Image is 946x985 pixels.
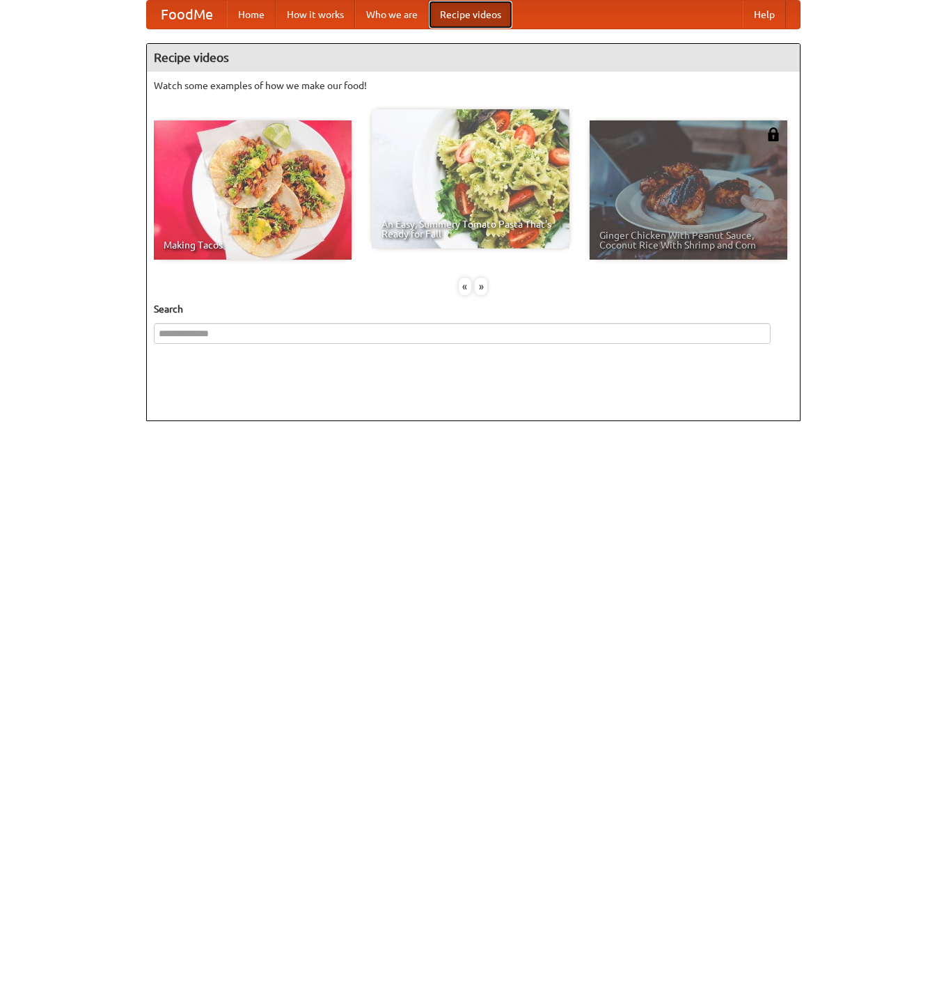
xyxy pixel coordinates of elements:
a: Making Tacos [154,120,352,260]
h4: Recipe videos [147,44,800,72]
a: How it works [276,1,355,29]
div: » [475,278,487,295]
p: Watch some examples of how we make our food! [154,79,793,93]
a: Home [227,1,276,29]
span: An Easy, Summery Tomato Pasta That's Ready for Fall [381,219,560,239]
a: FoodMe [147,1,227,29]
span: Making Tacos [164,240,342,250]
a: Recipe videos [429,1,512,29]
img: 483408.png [766,127,780,141]
h5: Search [154,302,793,316]
a: Who we are [355,1,429,29]
div: « [459,278,471,295]
a: Help [743,1,786,29]
a: An Easy, Summery Tomato Pasta That's Ready for Fall [372,109,569,249]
